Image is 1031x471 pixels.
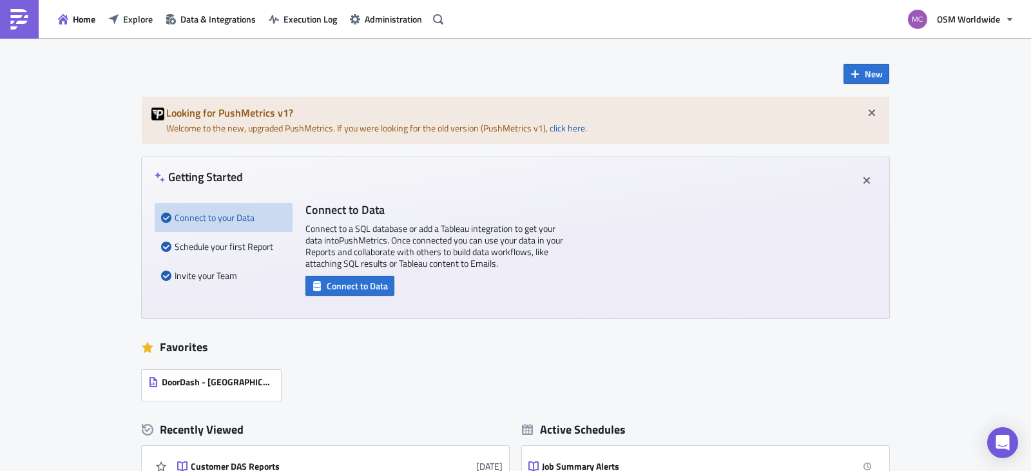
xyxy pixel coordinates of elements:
[305,276,394,296] button: Connect to Data
[73,12,95,26] span: Home
[142,338,889,357] div: Favorites
[865,67,883,81] span: New
[987,427,1018,458] div: Open Intercom Messenger
[937,12,1000,26] span: OSM Worldwide
[284,12,337,26] span: Execution Log
[907,8,929,30] img: Avatar
[142,420,509,439] div: Recently Viewed
[142,363,287,401] a: DoorDash - [GEOGRAPHIC_DATA] Truck Report
[327,279,388,293] span: Connect to Data
[522,422,626,437] div: Active Schedules
[161,203,286,232] div: Connect to your Data
[123,12,153,26] span: Explore
[343,9,429,29] button: Administration
[102,9,159,29] button: Explore
[305,223,563,269] p: Connect to a SQL database or add a Tableau integration to get your data into PushMetrics . Once c...
[843,64,889,84] button: New
[365,12,422,26] span: Administration
[9,9,30,30] img: PushMetrics
[155,170,243,184] h4: Getting Started
[161,261,286,290] div: Invite your Team
[180,12,256,26] span: Data & Integrations
[550,121,585,135] a: click here
[305,278,394,291] a: Connect to Data
[159,9,262,29] button: Data & Integrations
[166,108,880,118] h5: Looking for PushMetrics v1?
[142,97,889,144] div: Welcome to the new, upgraded PushMetrics. If you were looking for the old version (PushMetrics v1...
[52,9,102,29] button: Home
[305,203,563,216] h4: Connect to Data
[162,376,274,388] span: DoorDash - [GEOGRAPHIC_DATA] Truck Report
[900,5,1021,34] button: OSM Worldwide
[161,232,286,261] div: Schedule your first Report
[262,9,343,29] button: Execution Log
